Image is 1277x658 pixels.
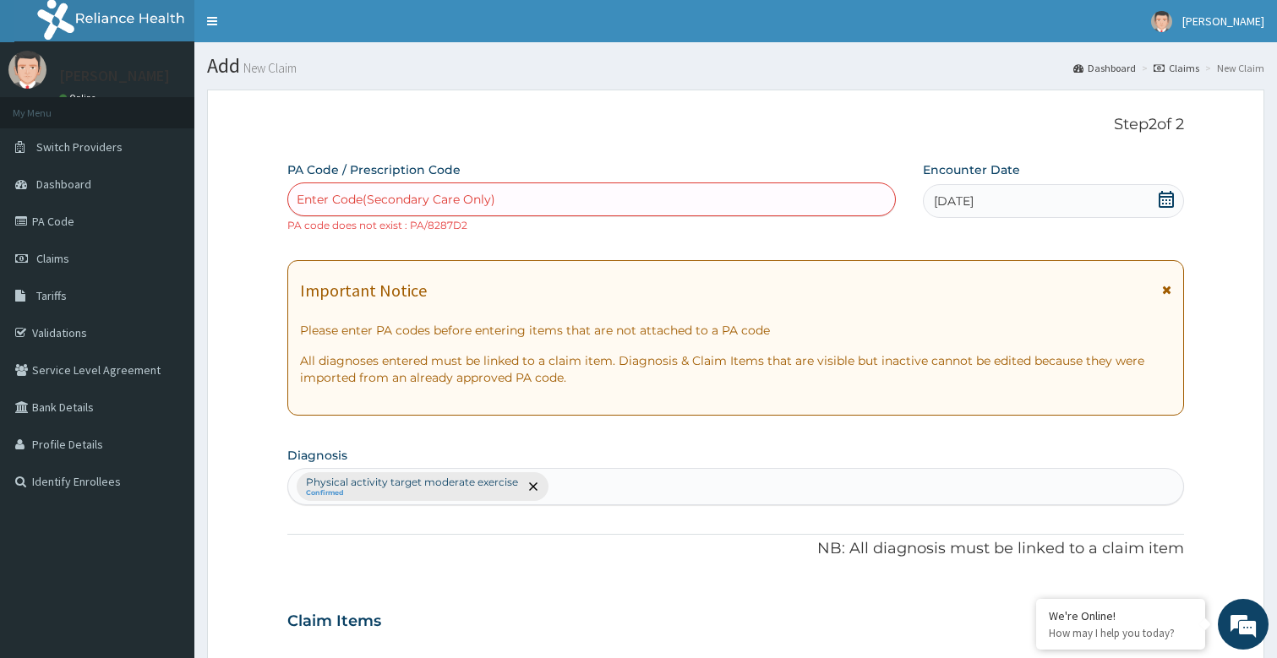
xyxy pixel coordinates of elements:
[36,139,123,155] span: Switch Providers
[36,251,69,266] span: Claims
[207,55,1264,77] h1: Add
[59,68,170,84] p: [PERSON_NAME]
[287,447,347,464] label: Diagnosis
[300,281,427,300] h1: Important Notice
[1201,61,1264,75] li: New Claim
[1154,61,1199,75] a: Claims
[934,193,974,209] span: [DATE]
[1049,608,1192,623] div: We're Online!
[36,177,91,192] span: Dashboard
[1182,14,1264,29] span: [PERSON_NAME]
[287,219,467,231] small: PA code does not exist : PA/8287D2
[287,161,461,178] label: PA Code / Prescription Code
[240,62,297,74] small: New Claim
[59,92,100,104] a: Online
[923,161,1020,178] label: Encounter Date
[287,538,1185,560] p: NB: All diagnosis must be linked to a claim item
[8,51,46,89] img: User Image
[287,612,381,631] h3: Claim Items
[297,191,495,208] div: Enter Code(Secondary Care Only)
[36,288,67,303] span: Tariffs
[287,116,1185,134] p: Step 2 of 2
[1073,61,1136,75] a: Dashboard
[1049,626,1192,640] p: How may I help you today?
[300,322,1172,339] p: Please enter PA codes before entering items that are not attached to a PA code
[300,352,1172,386] p: All diagnoses entered must be linked to a claim item. Diagnosis & Claim Items that are visible bu...
[1151,11,1172,32] img: User Image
